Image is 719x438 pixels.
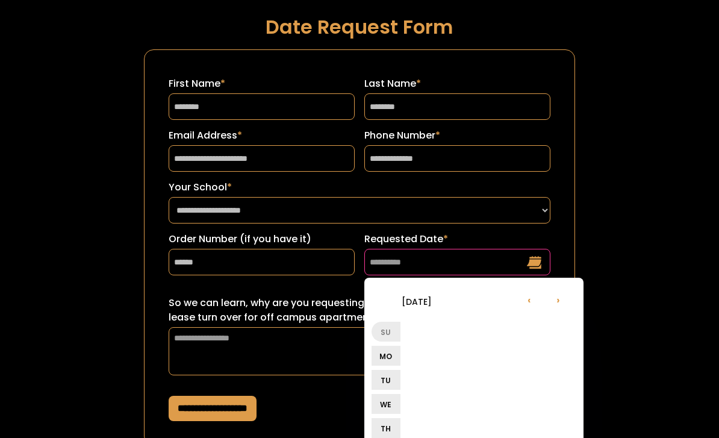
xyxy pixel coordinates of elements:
li: › [544,285,573,314]
li: We [372,394,400,414]
li: ‹ [515,285,544,314]
label: Requested Date [364,232,550,246]
li: [DATE] [372,287,462,316]
li: Mo [372,346,400,366]
li: Th [372,418,400,438]
label: Order Number (if you have it) [169,232,355,246]
label: Last Name [364,77,550,91]
label: So we can learn, why are you requesting this date? (ex: sorority recruitment, lease turn over for... [169,296,550,325]
label: First Name [169,77,355,91]
li: Su [372,322,400,342]
li: Tu [372,370,400,390]
h1: Date Request Form [144,16,575,37]
label: Email Address [169,128,355,143]
label: Phone Number [364,128,550,143]
label: Your School [169,180,550,195]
